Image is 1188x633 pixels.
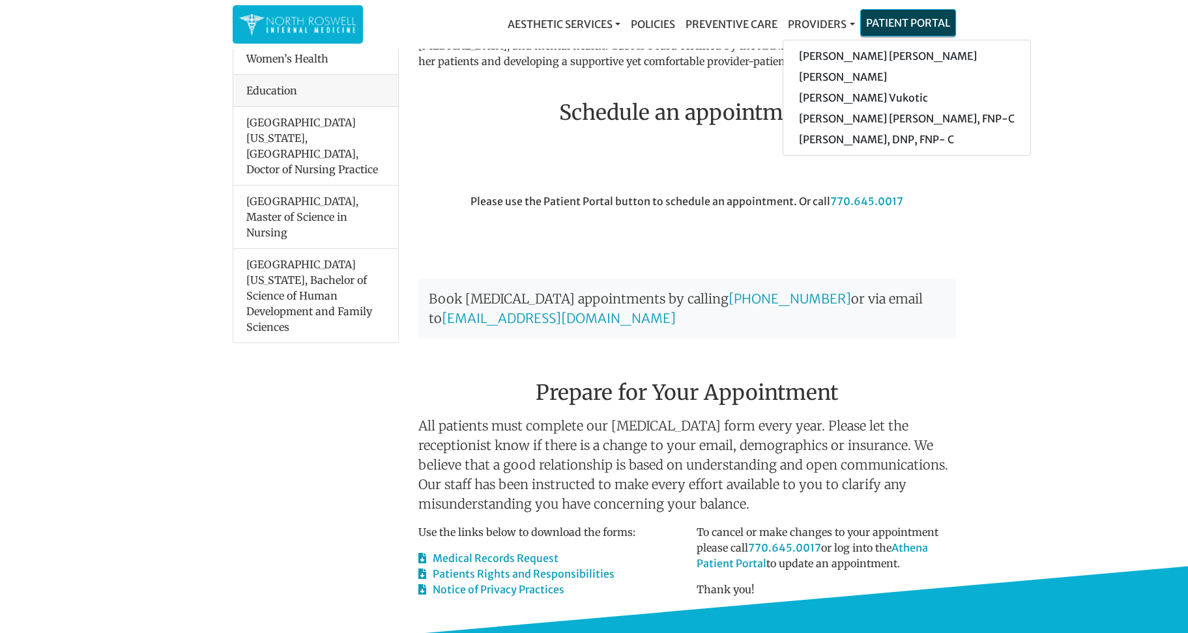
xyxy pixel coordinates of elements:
a: Policies [626,11,680,37]
div: Education [233,75,398,107]
li: Women’s Health [233,42,398,75]
a: Medical Records Request [418,552,558,565]
a: Patient Portal [861,10,955,36]
a: [PERSON_NAME] [PERSON_NAME], FNP-C [783,108,1030,129]
p: All patients must complete our [MEDICAL_DATA] form every year. Please let the receptionist know i... [418,416,956,514]
a: Patients Rights and Responsibilities [418,567,615,580]
a: 770.645.0017 [748,541,821,554]
p: Book [MEDICAL_DATA] appointments by calling or via email to [418,279,956,339]
p: To cancel or make changes to your appointment please call or log into the to update an appointment. [697,524,956,571]
a: [PERSON_NAME] Vukotic [783,87,1030,108]
a: [PHONE_NUMBER] [729,290,851,307]
li: [GEOGRAPHIC_DATA], Master of Science in Nursing [233,185,398,249]
li: [GEOGRAPHIC_DATA][US_STATE], Bachelor of Science of Human Development and Family Sciences [233,248,398,343]
a: [PERSON_NAME] [783,66,1030,87]
a: Preventive Care [680,11,783,37]
a: Aesthetic Services [502,11,626,37]
a: 770.645.0017 [830,195,903,208]
p: Use the links below to download the forms: [418,524,678,540]
a: Athena Patient Portal [697,541,928,570]
img: North Roswell Internal Medicine [239,12,356,37]
a: Providers [783,11,860,37]
a: [EMAIL_ADDRESS][DOMAIN_NAME] [442,310,676,326]
li: [GEOGRAPHIC_DATA][US_STATE], [GEOGRAPHIC_DATA], Doctor of Nursing Practice [233,107,398,186]
h2: Schedule an appointment [418,100,956,125]
a: [PERSON_NAME] [PERSON_NAME] [783,46,1030,66]
a: [PERSON_NAME], DNP, FNP- C [783,129,1030,150]
a: Notice of Privacy Practices [418,583,564,596]
div: Please use the Patient Portal button to schedule an appointment. Or call [409,193,966,266]
h2: Prepare for Your Appointment [418,349,956,410]
p: Thank you! [697,582,956,597]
